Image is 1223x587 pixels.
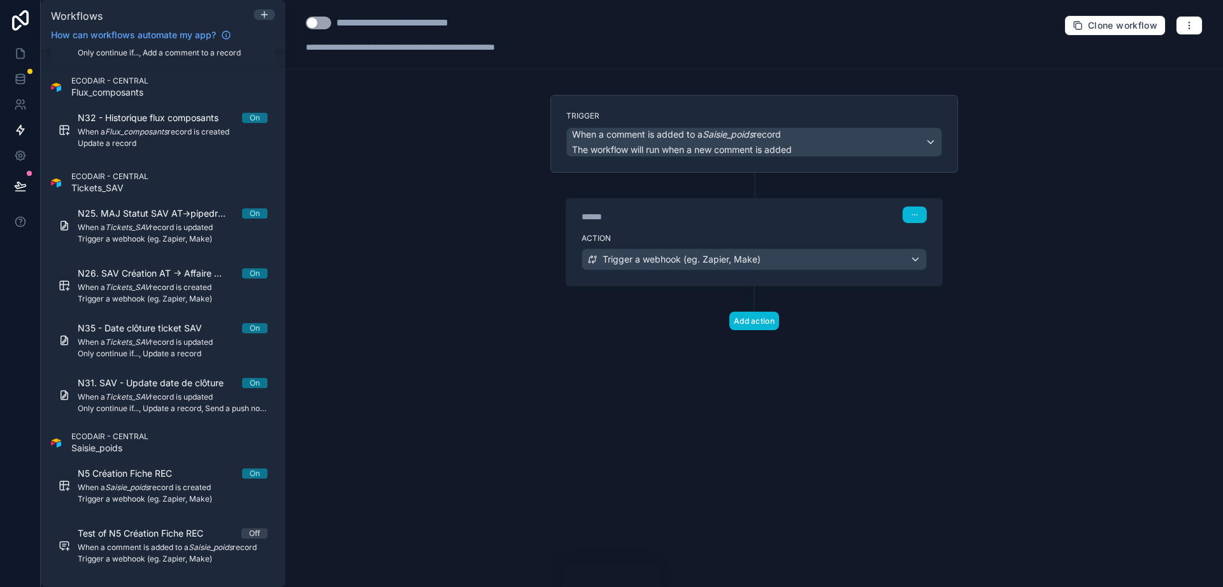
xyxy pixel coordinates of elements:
span: When a comment is added to a record [572,128,781,141]
button: Trigger a webhook (eg. Zapier, Make) [582,249,927,270]
span: Trigger a webhook (eg. Zapier, Make) [603,253,761,266]
button: When a comment is added to aSaisie_poidsrecordThe workflow will run when a new comment is added [566,127,942,157]
span: How can workflows automate my app? [51,29,216,41]
a: How can workflows automate my app? [46,29,236,41]
button: Add action [729,312,779,330]
label: Action [582,233,927,243]
label: Trigger [566,111,942,121]
em: Saisie_poids [703,129,754,140]
span: Workflows [51,10,103,22]
button: Clone workflow [1064,15,1166,36]
span: Clone workflow [1088,20,1157,31]
span: The workflow will run when a new comment is added [572,144,792,155]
